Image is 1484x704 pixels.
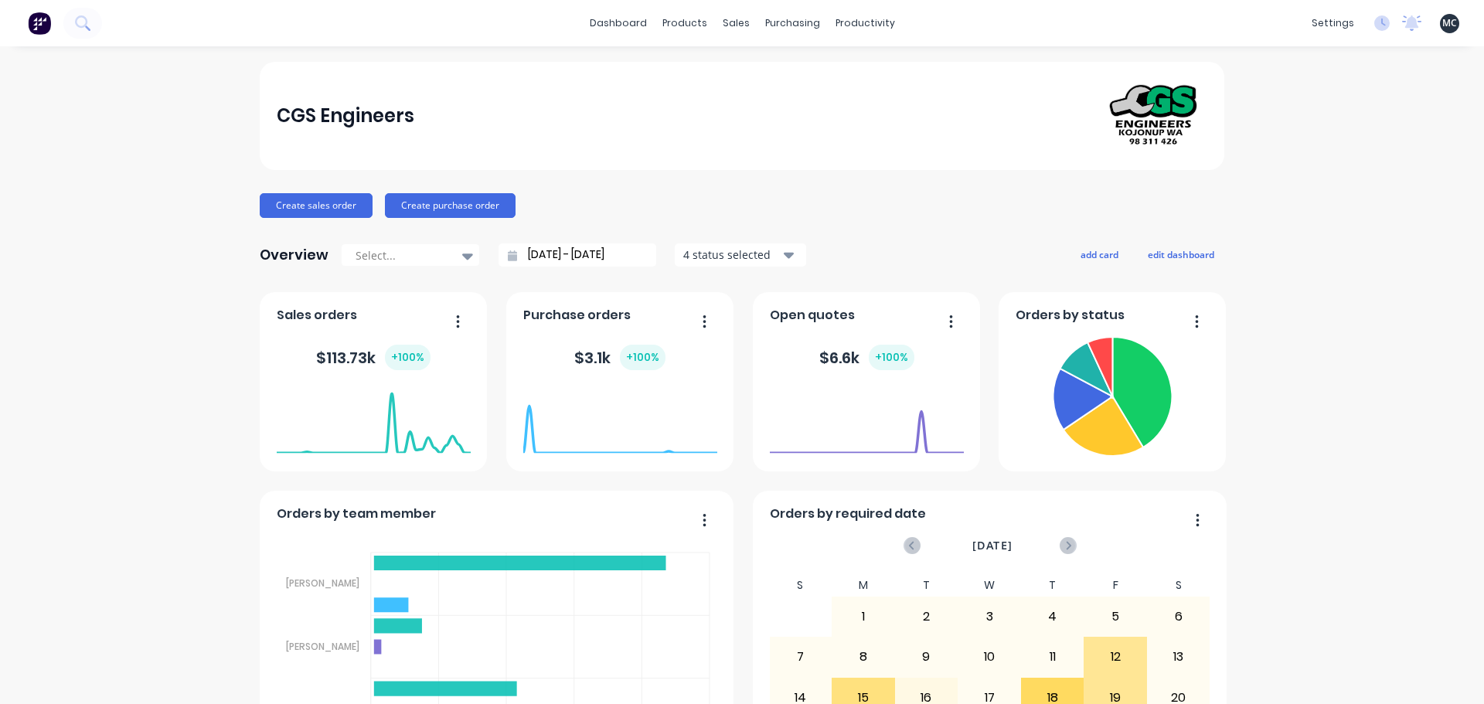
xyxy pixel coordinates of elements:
[655,12,715,35] div: products
[770,638,832,676] div: 7
[1148,638,1210,676] div: 13
[869,345,914,370] div: + 100 %
[1084,574,1147,597] div: F
[1016,306,1125,325] span: Orders by status
[1442,16,1457,30] span: MC
[958,574,1021,597] div: W
[1022,597,1084,636] div: 4
[1084,638,1146,676] div: 12
[828,12,903,35] div: productivity
[1304,12,1362,35] div: settings
[1147,574,1210,597] div: S
[260,240,328,270] div: Overview
[1084,597,1146,636] div: 5
[770,306,855,325] span: Open quotes
[260,193,373,218] button: Create sales order
[385,193,516,218] button: Create purchase order
[819,345,914,370] div: $ 6.6k
[1138,244,1224,264] button: edit dashboard
[675,243,806,267] button: 4 status selected
[1021,574,1084,597] div: T
[972,537,1013,554] span: [DATE]
[769,574,832,597] div: S
[770,505,926,523] span: Orders by required date
[1070,244,1128,264] button: add card
[958,597,1020,636] div: 3
[832,638,894,676] div: 8
[757,12,828,35] div: purchasing
[277,505,436,523] span: Orders by team member
[582,12,655,35] a: dashboard
[832,574,895,597] div: M
[316,345,431,370] div: $ 113.73k
[958,638,1020,676] div: 10
[715,12,757,35] div: sales
[683,247,781,263] div: 4 status selected
[1148,597,1210,636] div: 6
[1022,638,1084,676] div: 11
[277,306,357,325] span: Sales orders
[896,597,958,636] div: 2
[28,12,51,35] img: Factory
[895,574,958,597] div: T
[285,576,359,590] tspan: [PERSON_NAME]
[832,597,894,636] div: 1
[574,345,665,370] div: $ 3.1k
[620,345,665,370] div: + 100 %
[277,100,414,131] div: CGS Engineers
[285,640,359,653] tspan: [PERSON_NAME]
[1099,67,1207,165] img: CGS Engineers
[523,306,631,325] span: Purchase orders
[385,345,431,370] div: + 100 %
[896,638,958,676] div: 9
